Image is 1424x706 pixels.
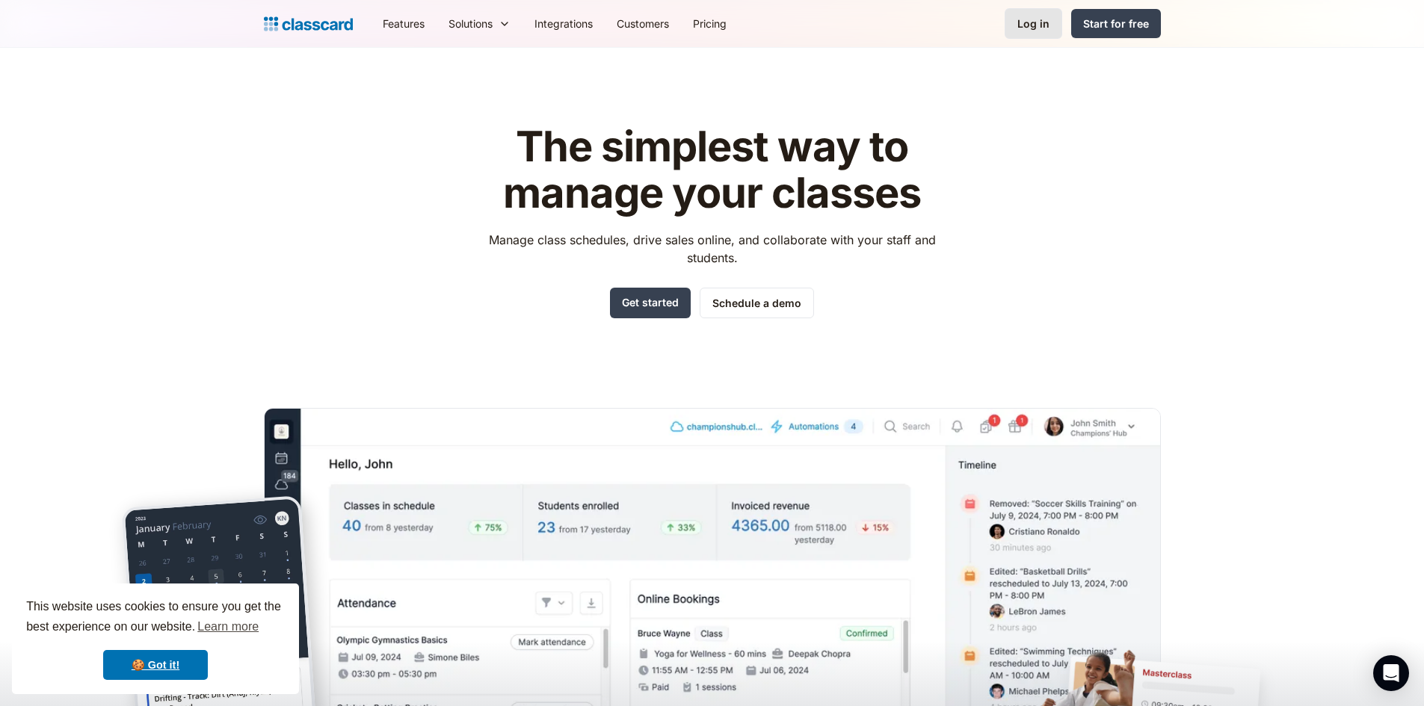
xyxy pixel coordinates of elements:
[475,231,949,267] p: Manage class schedules, drive sales online, and collaborate with your staff and students.
[371,7,437,40] a: Features
[103,650,208,680] a: dismiss cookie message
[681,7,739,40] a: Pricing
[1071,9,1161,38] a: Start for free
[1017,16,1049,31] div: Log in
[523,7,605,40] a: Integrations
[195,616,261,638] a: learn more about cookies
[605,7,681,40] a: Customers
[437,7,523,40] div: Solutions
[26,598,285,638] span: This website uses cookies to ensure you get the best experience on our website.
[1005,8,1062,39] a: Log in
[700,288,814,318] a: Schedule a demo
[475,124,949,216] h1: The simplest way to manage your classes
[610,288,691,318] a: Get started
[264,13,353,34] a: Logo
[12,583,299,694] div: cookieconsent
[1373,655,1409,691] div: Open Intercom Messenger
[1083,16,1149,31] div: Start for free
[449,16,493,31] div: Solutions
